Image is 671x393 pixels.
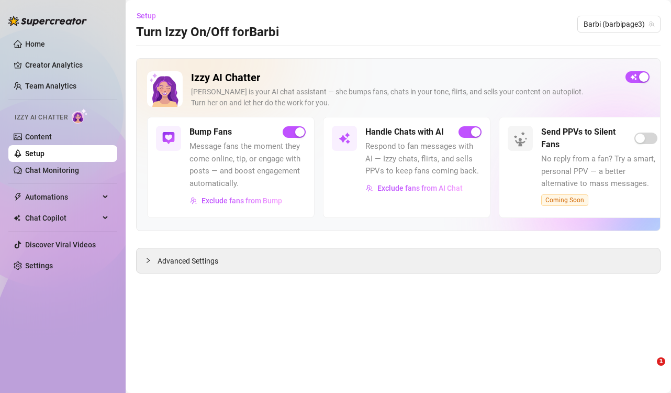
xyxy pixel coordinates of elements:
[365,140,482,178] span: Respond to fan messages with AI — Izzy chats, flirts, and sells PPVs to keep fans coming back.
[541,153,657,190] span: No reply from a fan? Try a smart, personal PPV — a better alternative to mass messages.
[377,184,463,192] span: Exclude fans from AI Chat
[635,357,661,383] iframe: Intercom live chat
[202,196,282,205] span: Exclude fans from Bump
[338,132,351,145] img: svg%3e
[25,241,96,249] a: Discover Viral Videos
[137,12,156,20] span: Setup
[365,180,463,196] button: Exclude fans from AI Chat
[8,16,87,26] img: logo-BBDzfeDw.svg
[147,71,183,107] img: Izzy AI Chatter
[25,133,52,141] a: Content
[365,126,444,138] h5: Handle Chats with AI
[14,214,20,222] img: Chat Copilot
[189,192,283,209] button: Exclude fans from Bump
[648,21,655,27] span: team
[72,108,88,124] img: AI Chatter
[25,210,99,226] span: Chat Copilot
[145,257,151,264] span: collapsed
[366,184,373,192] img: svg%3e
[189,140,306,190] span: Message fans the moment they come online, tip, or engage with posts — and boost engagement automa...
[14,193,22,201] span: thunderbolt
[657,357,665,366] span: 1
[25,261,53,270] a: Settings
[136,7,164,24] button: Setup
[145,255,158,266] div: collapsed
[513,132,530,148] img: silent-fans-ppv-o-N6Mmdf.svg
[541,126,634,151] h5: Send PPVs to Silent Fans
[158,255,218,267] span: Advanced Settings
[191,71,617,84] h2: Izzy AI Chatter
[25,149,44,158] a: Setup
[189,126,232,138] h5: Bump Fans
[541,194,588,206] span: Coming Soon
[136,24,279,41] h3: Turn Izzy On/Off for Barbi
[25,189,99,205] span: Automations
[25,57,109,73] a: Creator Analytics
[25,82,76,90] a: Team Analytics
[25,40,45,48] a: Home
[191,86,617,108] div: [PERSON_NAME] is your AI chat assistant — she bumps fans, chats in your tone, flirts, and sells y...
[25,166,79,174] a: Chat Monitoring
[190,197,197,204] img: svg%3e
[584,16,654,32] span: Barbi (barbipage3)
[162,132,175,145] img: svg%3e
[15,113,68,123] span: Izzy AI Chatter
